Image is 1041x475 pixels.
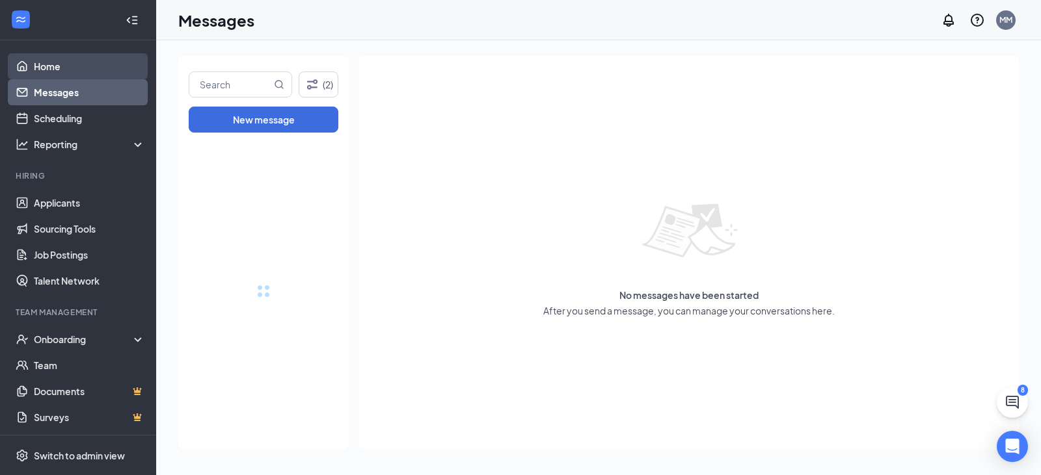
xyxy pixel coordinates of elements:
span: After you send a message, you can manage your conversations here. [543,304,835,317]
span: No messages have been started [619,289,759,302]
svg: Analysis [16,138,29,151]
a: Scheduling [34,105,145,131]
div: Onboarding [34,333,134,346]
svg: UserCheck [16,333,29,346]
div: Reporting [34,138,146,151]
h1: Messages [178,9,254,31]
div: Switch to admin view [34,449,125,462]
button: ChatActive [997,387,1028,418]
a: DocumentsCrown [34,378,145,404]
svg: QuestionInfo [969,12,985,28]
div: 8 [1018,385,1028,396]
a: Job Postings [34,242,145,268]
svg: Filter [304,77,320,92]
input: Search [189,72,271,97]
a: Team [34,352,145,378]
svg: Settings [16,449,29,462]
a: Home [34,53,145,79]
div: Open Intercom Messenger [997,431,1028,462]
a: Sourcing Tools [34,216,145,242]
button: New message [189,107,338,133]
div: MM [999,14,1012,25]
svg: ChatActive [1005,394,1020,410]
svg: Notifications [941,12,956,28]
svg: Collapse [126,14,139,27]
a: Talent Network [34,268,145,294]
a: SurveysCrown [34,404,145,430]
div: Hiring [16,170,142,181]
a: Messages [34,79,145,105]
a: Applicants [34,190,145,216]
svg: WorkstreamLogo [14,13,27,26]
div: Team Management [16,307,142,318]
button: Filter (2) [299,71,338,97]
svg: MagnifyingGlass [274,79,284,90]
